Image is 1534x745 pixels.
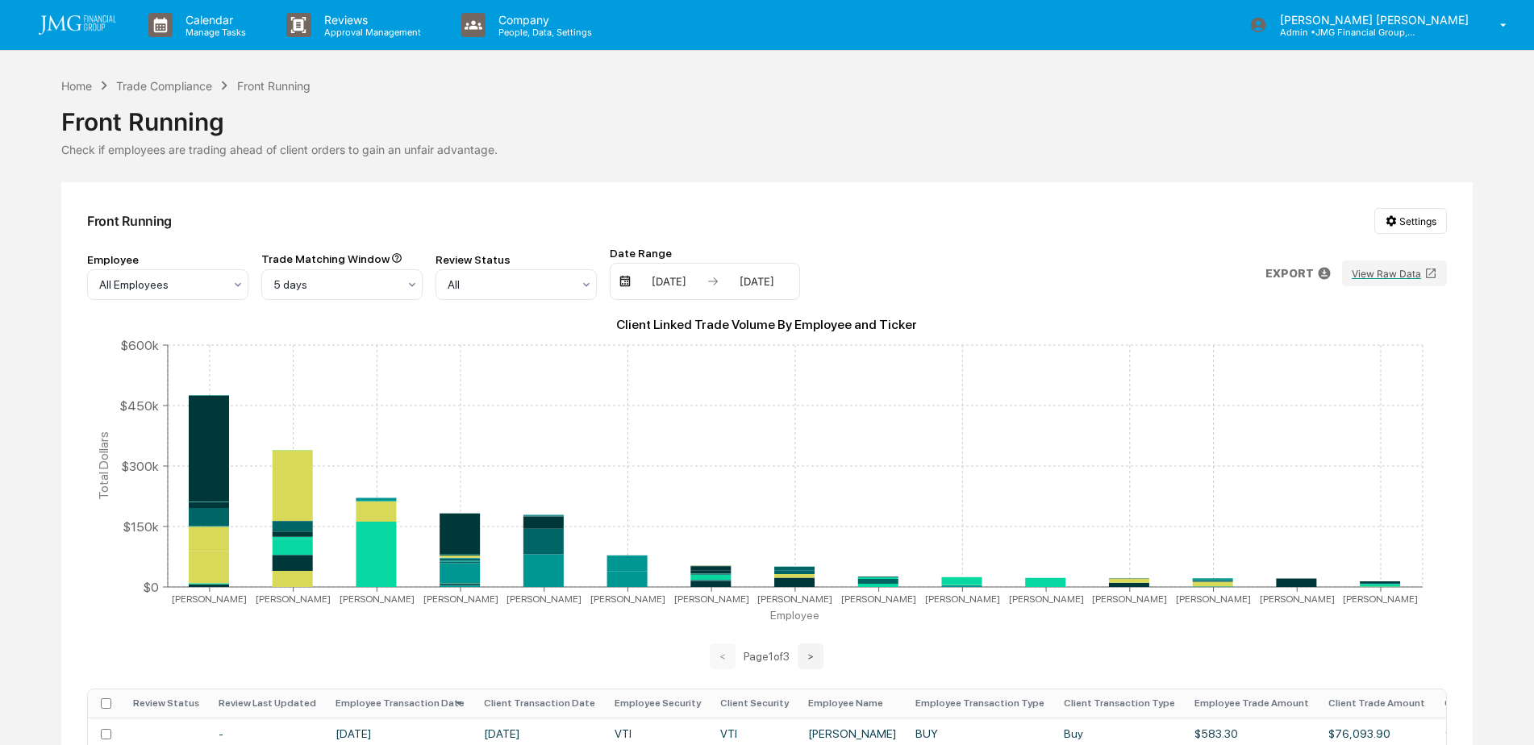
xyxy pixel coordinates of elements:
tspan: [PERSON_NAME] [506,593,582,605]
div: Review Status [436,253,597,266]
div: Trade Compliance [116,79,212,93]
p: EXPORT [1265,267,1314,280]
tspan: [PERSON_NAME] [841,593,916,605]
img: calendar [619,275,632,288]
th: Employee Transaction Type [906,689,1054,718]
tspan: [PERSON_NAME] [340,593,415,605]
tspan: [PERSON_NAME] [1176,593,1251,605]
p: Company [486,13,600,27]
img: logo [39,15,116,35]
tspan: [PERSON_NAME] [1092,593,1167,605]
p: Reviews [311,13,429,27]
tspan: $150k [123,518,159,534]
th: Employee Security [605,689,711,718]
button: > [798,643,823,669]
div: [DATE] [635,275,703,288]
div: Trade Matching Window [261,252,423,266]
tspan: $600k [120,337,159,352]
th: Review Status [123,689,209,718]
tspan: [PERSON_NAME] [925,593,1000,605]
div: Check if employees are trading ahead of client orders to gain an unfair advantage. [61,143,1473,156]
tspan: [PERSON_NAME] [172,593,247,605]
text: Client Linked Trade Volume By Employee and Ticker [616,317,917,332]
tspan: $300k [121,458,159,473]
iframe: Open customer support [1482,692,1526,735]
th: Client Trade Amount [1319,689,1435,718]
tspan: Total Dollars [96,431,111,500]
img: arrow right [707,275,719,288]
span: Page 1 of 3 [744,650,790,663]
th: Client Security [711,689,798,718]
button: Settings [1374,208,1447,234]
button: View Raw Data [1342,260,1447,286]
tspan: [PERSON_NAME] [1260,593,1335,605]
tspan: [PERSON_NAME] [757,593,832,605]
p: People, Data, Settings [486,27,600,38]
div: Front Running [237,79,311,93]
div: Home [61,79,92,93]
div: Date Range [610,247,800,260]
tspan: [PERSON_NAME] [1344,593,1419,605]
tspan: [PERSON_NAME] [256,593,331,605]
th: Employee Trade Amount [1185,689,1319,718]
div: Front Running [87,213,172,229]
th: Client Transaction Type [1054,689,1185,718]
tspan: [PERSON_NAME] [674,593,749,605]
p: [PERSON_NAME] [PERSON_NAME] [1267,13,1477,27]
tspan: [PERSON_NAME] [590,593,665,605]
tspan: [PERSON_NAME] [423,593,498,605]
th: Employee Name [798,689,906,718]
th: Employee Transaction Date [326,689,474,718]
p: Admin • JMG Financial Group, Ltd. [1267,27,1417,38]
button: < [710,643,736,669]
div: Employee [87,253,248,266]
svg: • C CURRAN CUST FOR KENSI M CURRAN UILUTMA UNTIL AGE 21 • C CURRAN CUST FOR SKYE M CURRAN UILUTMA... [1444,724,1462,742]
th: Client Transaction Date [474,689,605,718]
div: Front Running [61,94,1473,136]
p: Manage Tasks [173,27,254,38]
p: Approval Management [311,27,429,38]
tspan: $0 [143,579,159,594]
p: Calendar [173,13,254,27]
div: [DATE] [723,275,791,288]
th: Review Last Updated [209,689,326,718]
tspan: Employee [770,609,819,622]
tspan: $450k [119,397,159,413]
tspan: [PERSON_NAME] [1009,593,1084,605]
